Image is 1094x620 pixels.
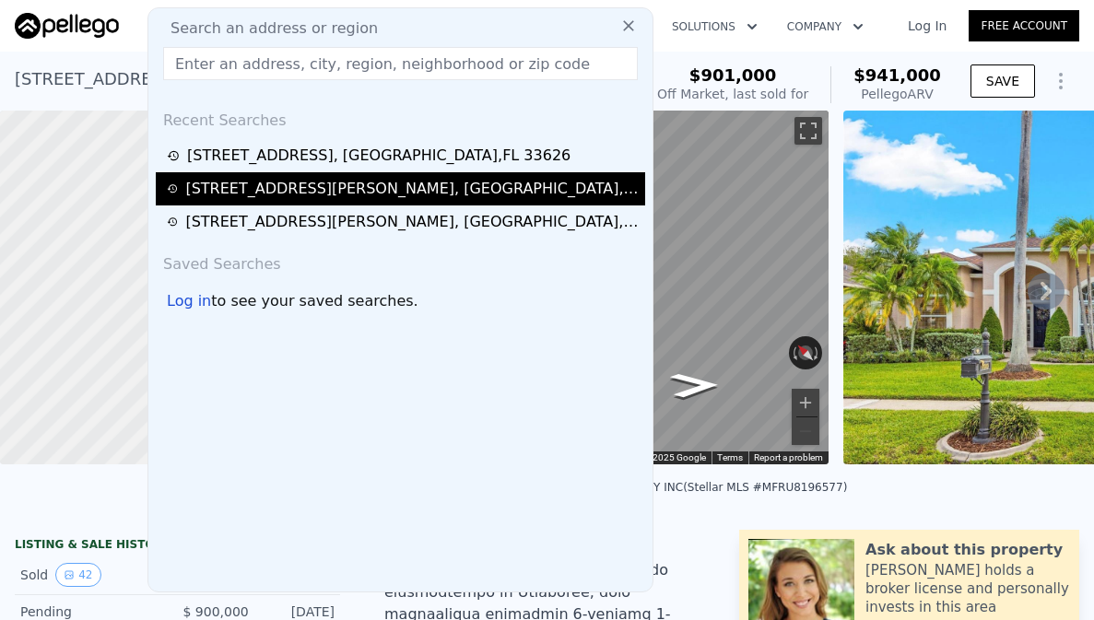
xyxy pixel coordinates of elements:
[167,290,211,312] div: Log in
[792,389,819,416] button: Zoom in
[471,481,848,494] div: Listed by [PERSON_NAME] REALTY INC (Stellar MLS #MFRU8196577)
[55,563,100,587] button: View historical data
[649,367,739,404] path: Go Southeast, Wandsworth Dr
[657,10,772,43] button: Solutions
[657,85,808,103] div: Off Market, last sold for
[853,65,941,85] span: $941,000
[689,65,777,85] span: $901,000
[185,178,640,200] div: [STREET_ADDRESS][PERSON_NAME] , [GEOGRAPHIC_DATA] , OR 97302
[789,336,799,369] button: Rotate counterclockwise
[167,145,640,167] a: [STREET_ADDRESS], [GEOGRAPHIC_DATA],FL 33626
[15,13,119,39] img: Pellego
[886,17,969,35] a: Log In
[163,47,638,80] input: Enter an address, city, region, neighborhood or zip code
[754,452,823,462] a: Report a problem
[643,452,706,462] span: © 2025 Google
[789,336,822,369] button: Reset the view
[167,211,640,233] a: [STREET_ADDRESS][PERSON_NAME], [GEOGRAPHIC_DATA],WA 98136
[853,85,941,103] div: Pellego ARV
[794,117,822,145] button: Toggle fullscreen view
[813,336,823,369] button: Rotate clockwise
[187,145,571,167] div: [STREET_ADDRESS] , [GEOGRAPHIC_DATA] , FL 33626
[865,539,1063,561] div: Ask about this property
[20,563,163,587] div: Sold
[211,290,418,312] span: to see your saved searches.
[15,537,340,556] div: LISTING & SALE HISTORY
[772,10,878,43] button: Company
[15,66,452,92] div: [STREET_ADDRESS] , [GEOGRAPHIC_DATA] , FL 33626
[717,452,743,462] a: Terms (opens in new tab)
[156,95,645,139] div: Recent Searches
[969,10,1079,41] a: Free Account
[865,561,1070,616] div: [PERSON_NAME] holds a broker license and personally invests in this area
[156,18,378,40] span: Search an address or region
[182,604,248,619] span: $ 900,000
[970,64,1035,98] button: SAVE
[167,178,640,200] a: [STREET_ADDRESS][PERSON_NAME], [GEOGRAPHIC_DATA],OR 97302
[185,211,640,233] div: [STREET_ADDRESS][PERSON_NAME] , [GEOGRAPHIC_DATA] , WA 98136
[156,239,645,283] div: Saved Searches
[1042,63,1079,99] button: Show Options
[792,417,819,445] button: Zoom out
